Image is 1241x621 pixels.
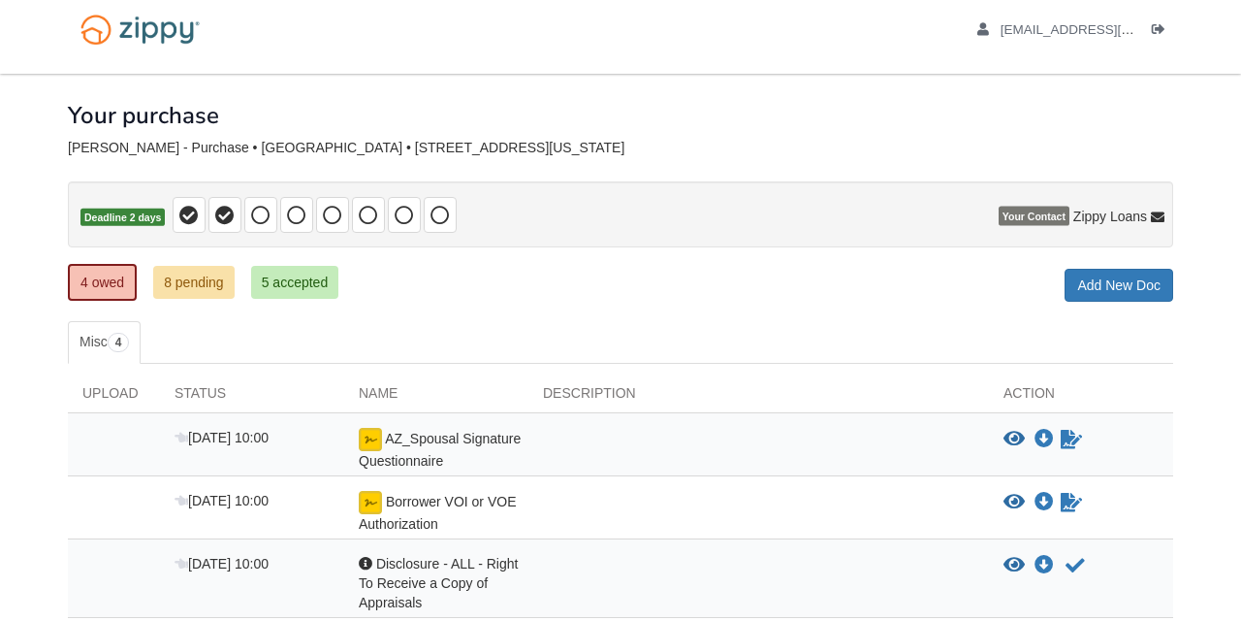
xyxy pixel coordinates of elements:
span: Borrower VOI or VOE Authorization [359,494,516,532]
span: Zippy Loans [1073,207,1147,226]
div: [PERSON_NAME] - Purchase • [GEOGRAPHIC_DATA] • [STREET_ADDRESS][US_STATE] [68,140,1173,156]
a: edit profile [977,22,1223,42]
img: Ready for you to esign [359,491,382,514]
span: [DATE] 10:00 [175,493,269,508]
a: Sign Form [1059,491,1084,514]
a: Sign Form [1059,428,1084,451]
div: Upload [68,383,160,412]
span: [DATE] 10:00 [175,556,269,572]
span: bradvogeldutyitup@gmail.com [1001,22,1223,37]
a: 8 pending [153,266,235,299]
img: Ready for you to esign [359,428,382,451]
a: Download Disclosure - ALL - Right To Receive a Copy of Appraisals [1034,558,1054,573]
button: View Borrower VOI or VOE Authorization [1003,493,1025,512]
div: Status [160,383,344,412]
a: 4 owed [68,264,137,301]
button: Acknowledge receipt of document [1064,554,1087,577]
div: Action [989,383,1173,412]
a: 5 accepted [251,266,339,299]
a: Log out [1152,22,1173,42]
button: View Disclosure - ALL - Right To Receive a Copy of Appraisals [1003,556,1025,575]
a: Misc [68,321,141,364]
h1: Your purchase [68,103,219,128]
span: Deadline 2 days [80,209,165,227]
a: Download AZ_Spousal Signature Questionnaire [1034,432,1054,447]
span: [DATE] 10:00 [175,430,269,445]
div: Description [528,383,989,412]
a: Add New Doc [1065,269,1173,302]
span: Disclosure - ALL - Right To Receive a Copy of Appraisals [359,556,518,610]
span: AZ_Spousal Signature Questionnaire [359,431,521,469]
button: View AZ_Spousal Signature Questionnaire [1003,430,1025,449]
div: Name [344,383,528,412]
a: Download Borrower VOI or VOE Authorization [1034,495,1054,510]
span: 4 [108,333,130,352]
span: Your Contact [999,207,1069,226]
img: Logo [68,5,212,54]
